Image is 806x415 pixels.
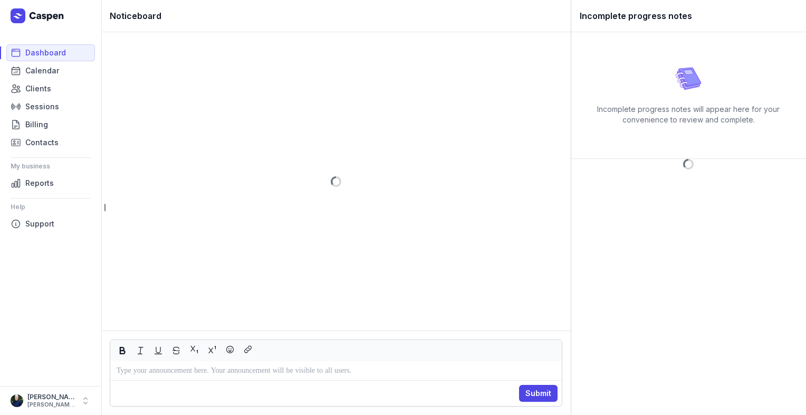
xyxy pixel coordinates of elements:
span: Reports [25,177,54,190]
span: Billing [25,118,48,131]
span: Dashboard [25,46,66,59]
button: Submit [519,385,558,402]
span: Clients [25,82,51,95]
span: Sessions [25,100,59,113]
img: User profile image [11,394,23,407]
div: Incomplete progress notes will appear here for your convenience to review and complete. [580,104,798,125]
div: My business [11,158,91,175]
span: Submit [525,387,551,400]
div: [PERSON_NAME][EMAIL_ADDRESS][DOMAIN_NAME][PERSON_NAME] [27,401,76,409]
div: Help [11,199,91,215]
span: Calendar [25,64,59,77]
span: Support [25,218,54,230]
div: [PERSON_NAME] [27,393,76,401]
span: Contacts [25,136,59,149]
